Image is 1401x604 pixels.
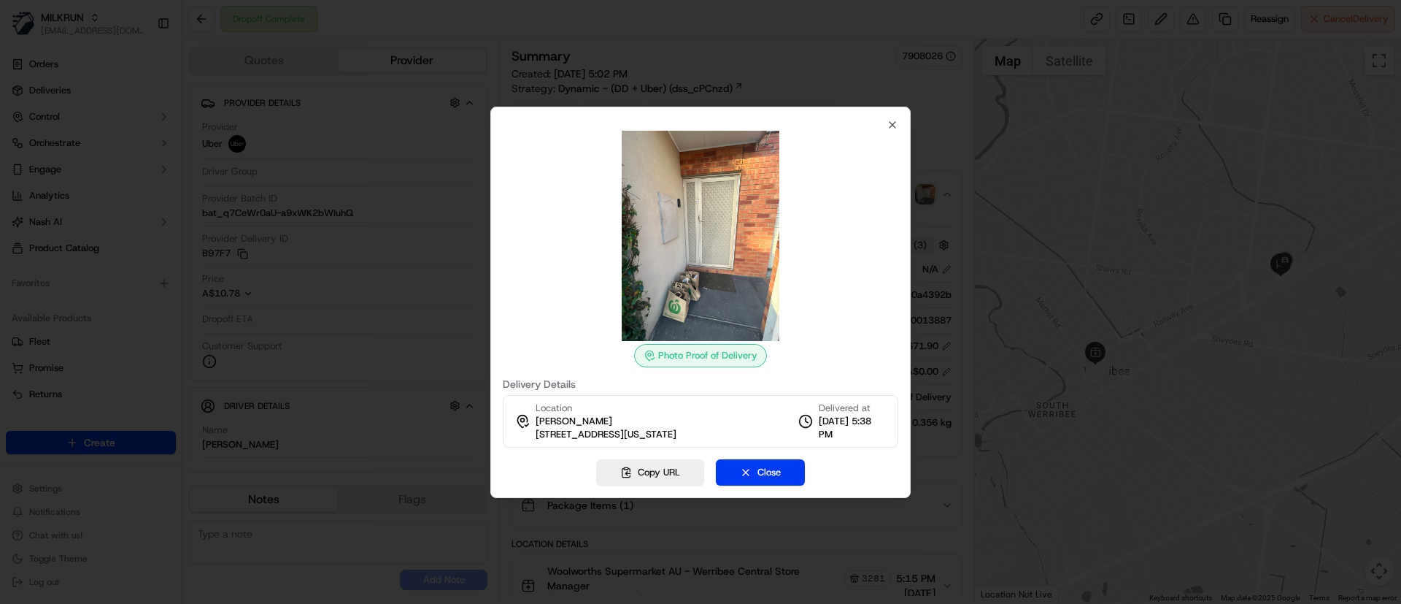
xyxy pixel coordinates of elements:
button: Copy URL [596,459,704,486]
span: Delivered at [819,402,886,415]
span: [STREET_ADDRESS][US_STATE] [536,428,676,441]
span: [DATE] 5:38 PM [819,415,886,441]
img: photo_proof_of_delivery image [595,131,806,341]
button: Close [716,459,805,486]
span: [PERSON_NAME] [536,415,612,428]
label: Delivery Details [503,379,898,389]
div: Photo Proof of Delivery [634,344,767,367]
span: Location [536,402,572,415]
